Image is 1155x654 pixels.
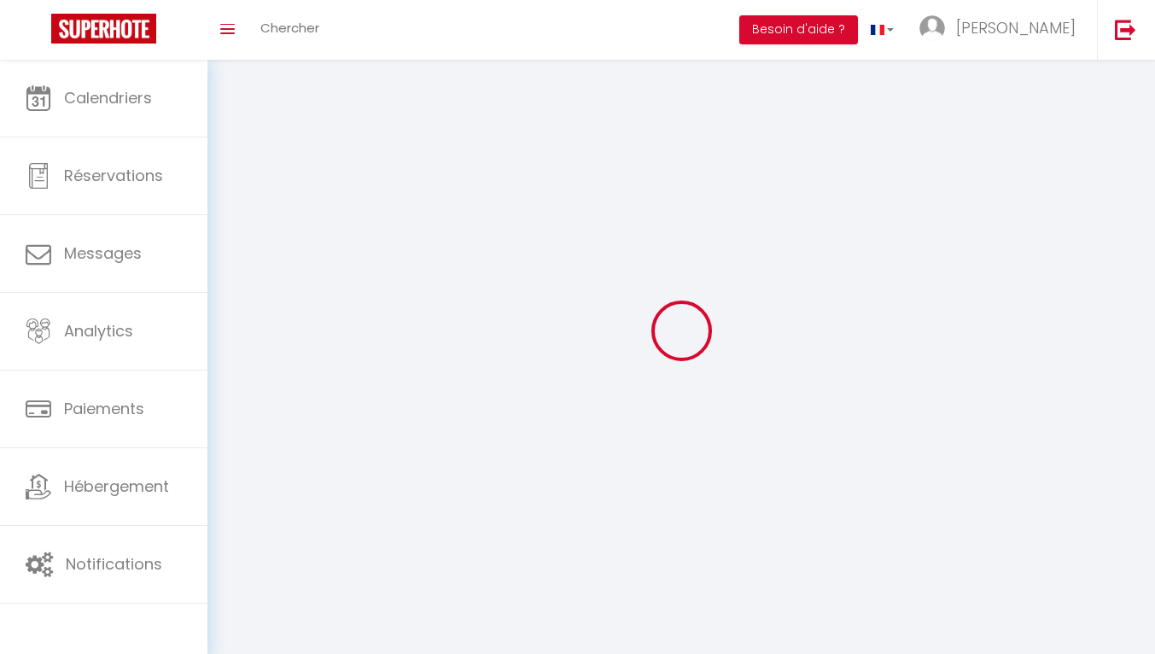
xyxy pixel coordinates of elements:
iframe: Chat [1082,577,1142,641]
span: Hébergement [64,476,169,497]
span: Réservations [64,165,163,186]
span: Paiements [64,398,144,419]
span: Analytics [64,320,133,342]
span: Chercher [260,19,319,37]
span: Notifications [66,553,162,575]
img: logout [1115,19,1136,40]
span: [PERSON_NAME] [956,17,1076,38]
img: Super Booking [51,14,156,44]
span: Calendriers [64,87,152,108]
button: Ouvrir le widget de chat LiveChat [14,7,65,58]
img: ... [919,15,945,41]
span: Messages [64,242,142,264]
button: Besoin d'aide ? [739,15,858,44]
